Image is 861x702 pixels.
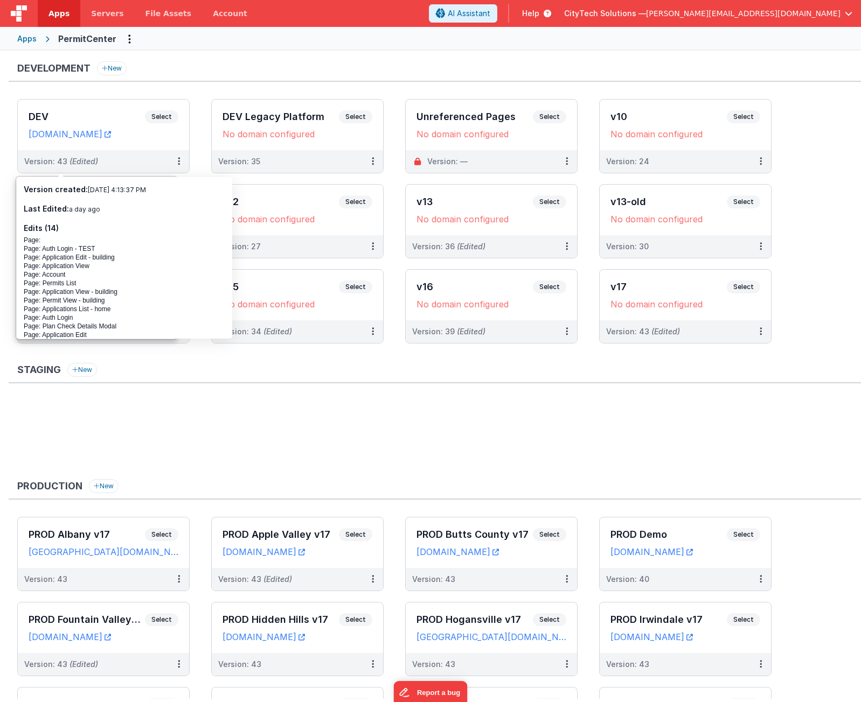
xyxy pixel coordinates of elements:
[58,32,116,45] div: PermitCenter
[145,613,178,626] span: Select
[29,614,145,625] h3: PROD Fountain Valley v17
[24,313,225,322] div: Page: Auth Login
[223,299,372,310] div: No domain configured
[457,327,485,336] span: (Edited)
[646,8,841,19] span: [PERSON_NAME][EMAIL_ADDRESS][DOMAIN_NAME]
[223,529,339,540] h3: PROD Apple Valley v17
[412,326,485,337] div: Version: 39
[533,280,566,293] span: Select
[67,363,97,377] button: New
[218,156,260,167] div: Version: 35
[24,279,225,287] div: Page: Permits List
[263,327,292,336] span: (Edited)
[416,614,533,625] h3: PROD Hogansville v17
[610,129,760,139] div: No domain configured
[416,546,499,557] a: [DOMAIN_NAME]
[606,326,680,337] div: Version: 43
[70,659,98,669] span: (Edited)
[610,282,727,292] h3: v17
[218,659,261,670] div: Version: 43
[727,110,760,123] span: Select
[223,631,305,642] a: [DOMAIN_NAME]
[24,203,225,214] h3: Last Edited:
[416,299,566,310] div: No domain configured
[610,614,727,625] h3: PROD Irwindale v17
[24,253,225,262] div: Page: Application Edit - building
[223,282,339,292] h3: v15
[24,223,225,234] h3: Edits (14)
[24,270,225,279] div: Page: Account
[533,110,566,123] span: Select
[412,574,455,585] div: Version: 43
[24,236,225,244] div: Page:
[218,326,292,337] div: Version: 34
[610,299,760,310] div: No domain configured
[727,280,760,293] span: Select
[457,242,485,251] span: (Edited)
[339,613,372,626] span: Select
[223,111,339,122] h3: DEV Legacy Platform
[69,205,100,213] span: a day ago
[145,8,192,19] span: File Assets
[416,529,533,540] h3: PROD Butts County v17
[29,111,145,122] h3: DEV
[17,33,37,44] div: Apps
[651,327,680,336] span: (Edited)
[610,529,727,540] h3: PROD Demo
[533,195,566,208] span: Select
[24,296,225,305] div: Page: Permit View - building
[70,157,98,166] span: (Edited)
[606,574,649,585] div: Version: 40
[610,196,727,207] h3: v13-old
[727,528,760,541] span: Select
[429,4,497,23] button: AI Assistant
[218,574,292,585] div: Version: 43
[606,241,649,252] div: Version: 30
[24,156,98,167] div: Version: 43
[218,241,261,252] div: Version: 27
[29,529,145,540] h3: PROD Albany v17
[97,61,127,75] button: New
[416,631,566,642] a: [GEOGRAPHIC_DATA][DOMAIN_NAME]
[48,8,70,19] span: Apps
[24,659,98,670] div: Version: 43
[339,195,372,208] span: Select
[24,322,225,331] div: Page: Plan Check Details Modal
[610,111,727,122] h3: v10
[533,613,566,626] span: Select
[88,186,146,194] span: [DATE] 4:13:37 PM
[564,8,852,19] button: CityTech Solutions — [PERSON_NAME][EMAIL_ADDRESS][DOMAIN_NAME]
[24,262,225,270] div: Page: Application View
[427,156,468,167] div: Version: —
[29,631,111,642] a: [DOMAIN_NAME]
[416,282,533,292] h3: v16
[24,574,67,585] div: Version: 43
[24,184,225,195] h3: Version created:
[24,331,225,339] div: Page: Application Edit
[223,614,339,625] h3: PROD Hidden Hills v17
[610,546,693,557] a: [DOMAIN_NAME]
[24,287,225,296] div: Page: Application View - building
[91,8,123,19] span: Servers
[416,111,533,122] h3: Unreferenced Pages
[145,110,178,123] span: Select
[339,528,372,541] span: Select
[727,613,760,626] span: Select
[17,63,91,74] h3: Development
[29,546,178,557] a: [GEOGRAPHIC_DATA][DOMAIN_NAME]
[17,364,61,375] h3: Staging
[416,214,566,224] div: No domain configured
[610,214,760,224] div: No domain configured
[606,659,649,670] div: Version: 43
[610,631,693,642] a: [DOMAIN_NAME]
[416,196,533,207] h3: v13
[412,241,485,252] div: Version: 36
[606,156,649,167] div: Version: 24
[24,305,225,313] div: Page: Applications List - home
[263,574,292,584] span: (Edited)
[416,129,566,139] div: No domain configured
[412,659,455,670] div: Version: 43
[24,244,225,253] div: Page: Auth Login - TEST
[727,195,760,208] span: Select
[522,8,539,19] span: Help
